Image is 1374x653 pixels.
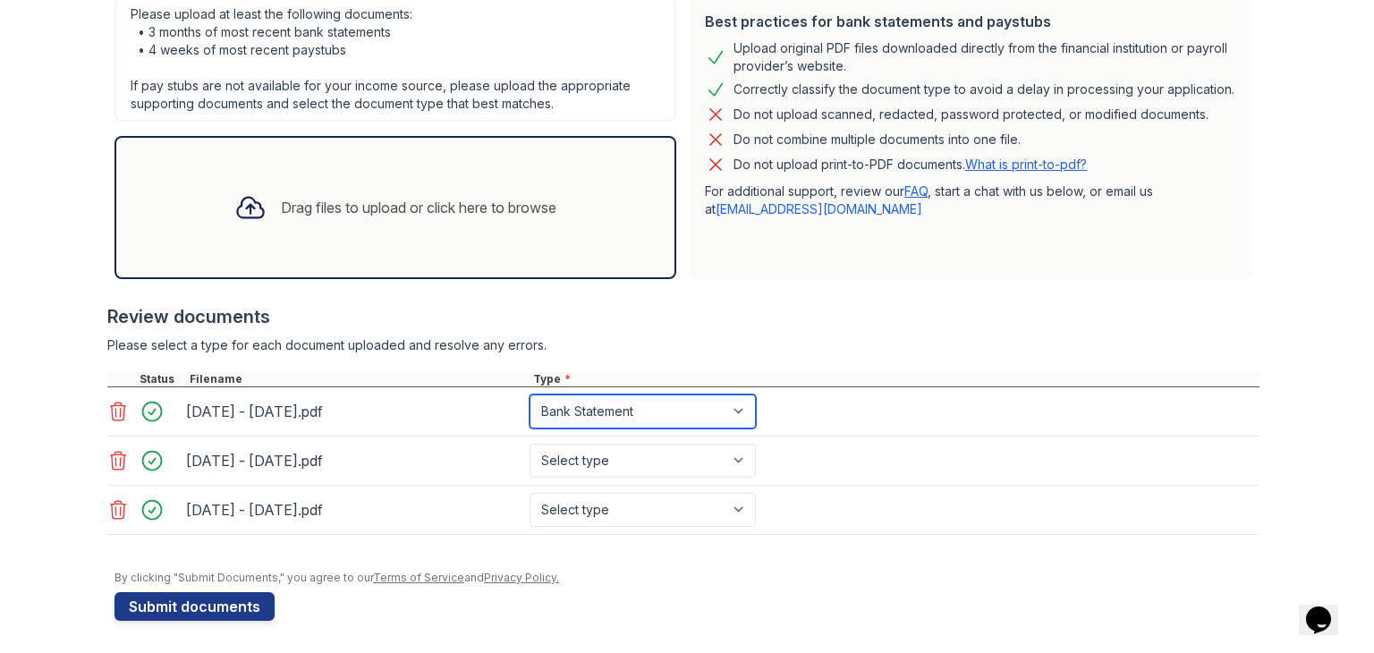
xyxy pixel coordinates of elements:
[107,336,1259,354] div: Please select a type for each document uploaded and resolve any errors.
[734,104,1209,125] div: Do not upload scanned, redacted, password protected, or modified documents.
[734,39,1238,75] div: Upload original PDF files downloaded directly from the financial institution or payroll provider’...
[186,397,522,426] div: [DATE] - [DATE].pdf
[734,129,1021,150] div: Do not combine multiple documents into one file.
[734,156,1087,174] p: Do not upload print-to-PDF documents.
[734,79,1234,100] div: Correctly classify the document type to avoid a delay in processing your application.
[186,496,522,524] div: [DATE] - [DATE].pdf
[530,372,1259,386] div: Type
[186,446,522,475] div: [DATE] - [DATE].pdf
[373,571,464,584] a: Terms of Service
[484,571,559,584] a: Privacy Policy.
[114,571,1259,585] div: By clicking "Submit Documents," you agree to our and
[716,201,922,216] a: [EMAIL_ADDRESS][DOMAIN_NAME]
[186,372,530,386] div: Filename
[1299,581,1356,635] iframe: chat widget
[136,372,186,386] div: Status
[281,197,556,218] div: Drag files to upload or click here to browse
[114,592,275,621] button: Submit documents
[904,183,928,199] a: FAQ
[705,182,1238,218] p: For additional support, review our , start a chat with us below, or email us at
[107,304,1259,329] div: Review documents
[965,157,1087,172] a: What is print-to-pdf?
[705,11,1238,32] div: Best practices for bank statements and paystubs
